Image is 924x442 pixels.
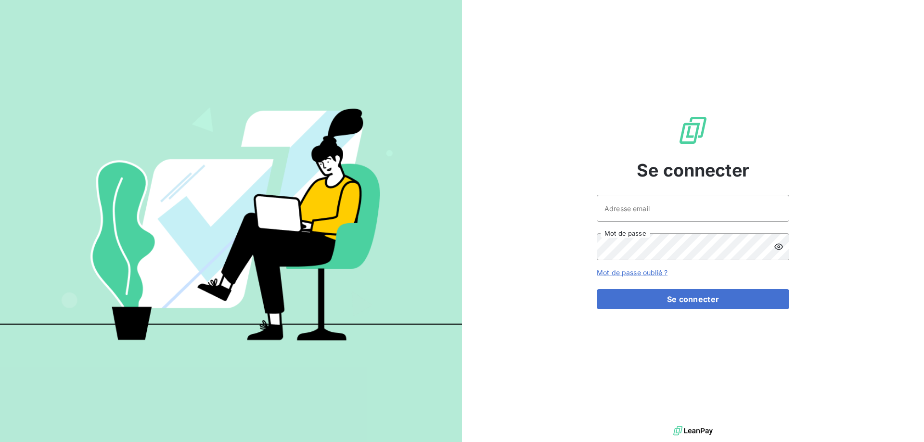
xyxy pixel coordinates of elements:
[597,268,667,277] a: Mot de passe oublié ?
[597,195,789,222] input: placeholder
[637,157,749,183] span: Se connecter
[673,424,713,438] img: logo
[678,115,708,146] img: Logo LeanPay
[597,289,789,309] button: Se connecter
